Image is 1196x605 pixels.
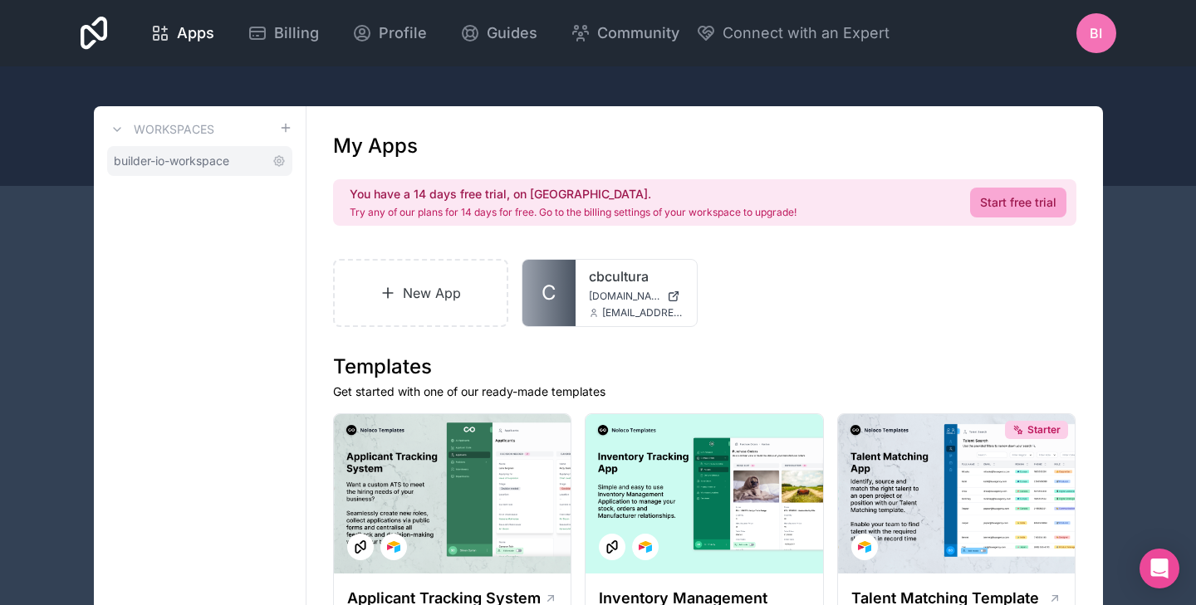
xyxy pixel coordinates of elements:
h2: You have a 14 days free trial, on [GEOGRAPHIC_DATA]. [350,186,797,202]
span: [EMAIL_ADDRESS][DOMAIN_NAME] [602,306,684,320]
p: Try any of our plans for 14 days for free. Go to the billing settings of your workspace to upgrade! [350,206,797,219]
button: Connect with an Expert [696,22,890,45]
span: builder-io-workspace [114,153,229,169]
a: builder-io-workspace [107,146,292,176]
h1: Templates [333,354,1076,380]
span: Community [597,22,679,45]
a: New App [333,259,509,327]
span: Bi [1090,23,1102,43]
a: Community [557,15,693,51]
h1: My Apps [333,133,418,159]
img: Airtable Logo [387,540,400,554]
a: Guides [447,15,551,51]
h3: Workspaces [134,121,214,138]
a: Start free trial [970,188,1066,217]
a: Billing [234,15,332,51]
img: Airtable Logo [858,540,871,554]
span: C [542,280,556,306]
span: Connect with an Expert [723,22,890,45]
span: Profile [379,22,427,45]
span: Apps [177,22,214,45]
a: cbcultura [589,266,684,286]
p: Get started with one of our ready-made templates [333,383,1076,400]
div: Open Intercom Messenger [1140,549,1179,588]
span: Billing [274,22,319,45]
a: C [522,260,576,326]
span: Guides [487,22,537,45]
a: Profile [339,15,440,51]
a: [DOMAIN_NAME] [589,290,684,303]
img: Airtable Logo [639,540,652,554]
span: Starter [1027,423,1061,437]
span: [DOMAIN_NAME] [589,290,660,303]
a: Apps [137,15,228,51]
a: Workspaces [107,120,214,139]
